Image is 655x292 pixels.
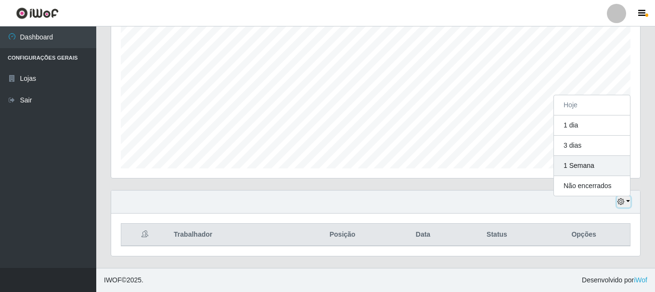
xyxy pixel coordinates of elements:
span: Desenvolvido por [582,275,647,285]
button: Hoje [554,95,630,115]
button: 1 Semana [554,156,630,176]
button: 1 dia [554,115,630,136]
button: 3 dias [554,136,630,156]
th: Opções [538,224,630,246]
th: Trabalhador [168,224,295,246]
span: © 2025 . [104,275,143,285]
span: IWOF [104,276,122,284]
a: iWof [634,276,647,284]
th: Status [456,224,538,246]
th: Posição [295,224,390,246]
button: Não encerrados [554,176,630,196]
img: CoreUI Logo [16,7,59,19]
th: Data [390,224,456,246]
